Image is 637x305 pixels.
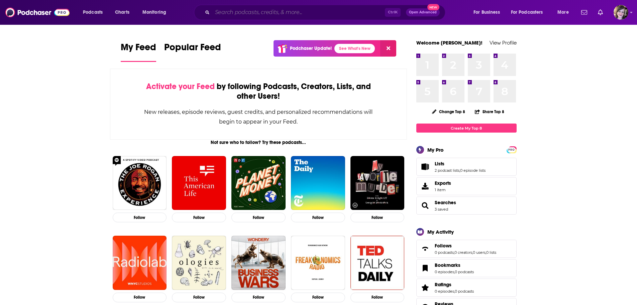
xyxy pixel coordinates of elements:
[435,282,451,288] span: Ratings
[144,82,374,101] div: by following Podcasts, Creators, Lists, and other Users!
[427,147,444,153] div: My Pro
[385,8,401,17] span: Ctrl K
[231,293,286,302] button: Follow
[231,236,286,290] img: Business Wars
[435,161,486,167] a: Lists
[435,262,460,268] span: Bookmarks
[473,8,500,17] span: For Business
[435,168,459,173] a: 2 podcast lists
[290,46,332,51] p: Podchaser Update!
[172,236,226,290] img: Ologies with Alie Ward
[460,168,486,173] a: 0 episode lists
[121,42,156,57] span: My Feed
[614,5,628,20] span: Logged in as IAmMBlankenship
[291,236,345,290] img: Freakonomics Radio
[409,11,437,14] span: Open Advanced
[334,44,375,53] a: See What's New
[614,5,628,20] img: User Profile
[435,200,456,206] a: Searches
[121,42,156,62] a: My Feed
[416,40,483,46] a: Welcome [PERSON_NAME]!
[435,187,451,192] span: 1 item
[212,7,385,18] input: Search podcasts, credits, & more...
[427,4,439,10] span: New
[416,124,517,133] a: Create My Top 8
[164,42,221,57] span: Popular Feed
[416,259,517,277] span: Bookmarks
[435,207,448,212] a: 3 saved
[146,81,215,91] span: Activate your Feed
[472,250,473,255] span: ,
[419,244,432,253] a: Follows
[350,156,405,210] img: My Favorite Murder with Karen Kilgariff and Georgia Hardstark
[350,236,405,290] img: TED Talks Daily
[291,213,345,222] button: Follow
[511,8,543,17] span: For Podcasters
[473,250,486,255] a: 0 users
[350,293,405,302] button: Follow
[142,8,166,17] span: Monitoring
[416,240,517,258] span: Follows
[164,42,221,62] a: Popular Feed
[416,177,517,195] a: Exports
[200,5,452,20] div: Search podcasts, credits, & more...
[416,197,517,215] span: Searches
[507,7,553,18] button: open menu
[419,263,432,273] a: Bookmarks
[455,289,474,294] a: 0 podcasts
[469,7,508,18] button: open menu
[416,279,517,297] span: Ratings
[435,289,454,294] a: 0 episodes
[115,8,129,17] span: Charts
[474,105,505,118] button: Share Top 8
[435,180,451,186] span: Exports
[435,161,444,167] span: Lists
[553,7,577,18] button: open menu
[172,156,226,210] img: This American Life
[113,156,167,210] img: The Joe Rogan Experience
[435,262,474,268] a: Bookmarks
[416,158,517,176] span: Lists
[350,213,405,222] button: Follow
[83,8,103,17] span: Podcasts
[490,40,517,46] a: View Profile
[113,293,167,302] button: Follow
[231,213,286,222] button: Follow
[428,107,469,116] button: Change Top 8
[291,293,345,302] button: Follow
[455,270,474,274] a: 0 podcasts
[113,236,167,290] img: Radiolab
[435,243,452,249] span: Follows
[595,7,606,18] a: Show notifications dropdown
[110,140,407,145] div: Not sure who to follow? Try these podcasts...
[435,270,454,274] a: 0 episodes
[454,250,454,255] span: ,
[419,181,432,191] span: Exports
[557,8,569,17] span: More
[406,8,440,16] button: Open AdvancedNew
[614,5,628,20] button: Show profile menu
[578,7,590,18] a: Show notifications dropdown
[231,156,286,210] img: Planet Money
[486,250,486,255] span: ,
[172,293,226,302] button: Follow
[508,147,516,152] span: PRO
[291,156,345,210] img: The Daily
[454,250,472,255] a: 0 creators
[454,289,455,294] span: ,
[454,270,455,274] span: ,
[78,7,111,18] button: open menu
[5,6,70,19] img: Podchaser - Follow, Share and Rate Podcasts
